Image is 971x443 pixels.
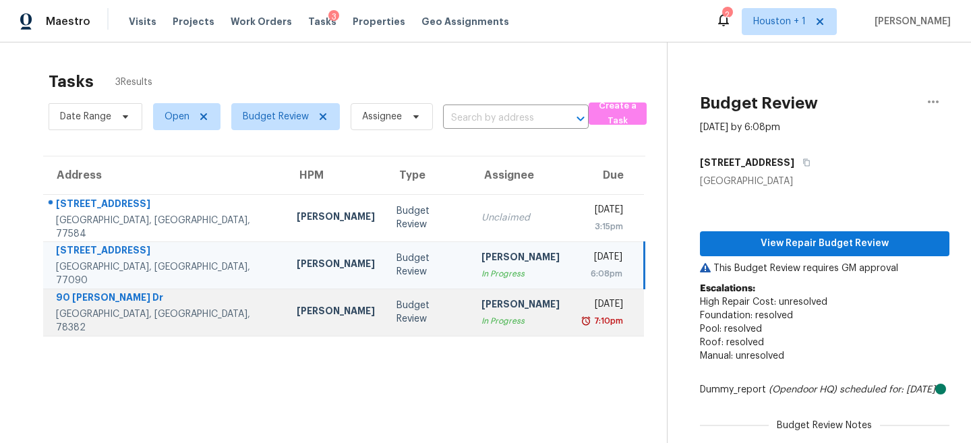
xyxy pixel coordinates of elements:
[794,150,813,175] button: Copy Address
[60,110,111,123] span: Date Range
[396,204,460,231] div: Budget Review
[700,175,949,188] div: [GEOGRAPHIC_DATA]
[443,108,551,129] input: Search by address
[481,314,560,328] div: In Progress
[581,297,623,314] div: [DATE]
[43,156,286,194] th: Address
[722,8,732,22] div: 2
[700,121,780,134] div: [DATE] by 6:08pm
[56,214,275,241] div: [GEOGRAPHIC_DATA], [GEOGRAPHIC_DATA], 77584
[386,156,471,194] th: Type
[165,110,189,123] span: Open
[711,235,939,252] span: View Repair Budget Review
[56,307,275,334] div: [GEOGRAPHIC_DATA], [GEOGRAPHIC_DATA], 78382
[700,156,794,169] h5: [STREET_ADDRESS]
[769,419,880,432] span: Budget Review Notes
[571,109,590,128] button: Open
[115,76,152,89] span: 3 Results
[421,15,509,28] span: Geo Assignments
[700,297,827,307] span: High Repair Cost: unresolved
[308,17,336,26] span: Tasks
[396,299,460,326] div: Budget Review
[700,383,949,396] div: Dummy_report
[481,297,560,314] div: [PERSON_NAME]
[840,385,935,394] i: scheduled for: [DATE]
[700,324,762,334] span: Pool: resolved
[56,243,275,260] div: [STREET_ADDRESS]
[396,252,460,278] div: Budget Review
[700,338,764,347] span: Roof: resolved
[753,15,806,28] span: Houston + 1
[589,102,647,125] button: Create a Task
[297,304,375,321] div: [PERSON_NAME]
[700,96,818,110] h2: Budget Review
[591,314,623,328] div: 7:10pm
[581,267,622,280] div: 6:08pm
[595,98,640,129] span: Create a Task
[243,110,309,123] span: Budget Review
[700,262,949,275] p: This Budget Review requires GM approval
[56,260,275,287] div: [GEOGRAPHIC_DATA], [GEOGRAPHIC_DATA], 77090
[297,257,375,274] div: [PERSON_NAME]
[471,156,570,194] th: Assignee
[46,15,90,28] span: Maestro
[328,10,339,24] div: 3
[581,220,623,233] div: 3:15pm
[700,311,793,320] span: Foundation: resolved
[869,15,951,28] span: [PERSON_NAME]
[769,385,837,394] i: (Opendoor HQ)
[353,15,405,28] span: Properties
[129,15,156,28] span: Visits
[56,291,275,307] div: 90 [PERSON_NAME] Dr
[49,75,94,88] h2: Tasks
[481,211,560,225] div: Unclaimed
[481,267,560,280] div: In Progress
[581,250,622,267] div: [DATE]
[700,351,784,361] span: Manual: unresolved
[481,250,560,267] div: [PERSON_NAME]
[56,197,275,214] div: [STREET_ADDRESS]
[297,210,375,227] div: [PERSON_NAME]
[700,284,755,293] b: Escalations:
[173,15,214,28] span: Projects
[286,156,386,194] th: HPM
[362,110,402,123] span: Assignee
[581,203,623,220] div: [DATE]
[700,231,949,256] button: View Repair Budget Review
[231,15,292,28] span: Work Orders
[581,314,591,328] img: Overdue Alarm Icon
[570,156,644,194] th: Due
